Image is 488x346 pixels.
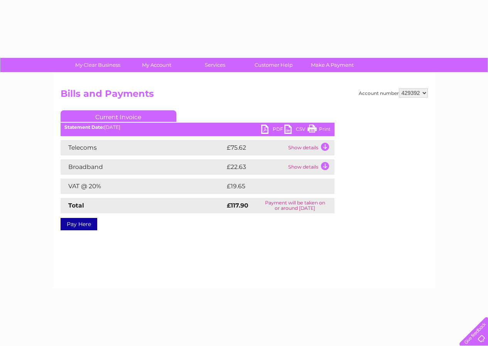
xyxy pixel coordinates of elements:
[61,218,97,230] a: Pay Here
[61,125,334,130] div: [DATE]
[286,140,334,155] td: Show details
[284,125,307,136] a: CSV
[61,88,428,103] h2: Bills and Payments
[359,88,428,98] div: Account number
[242,58,306,72] a: Customer Help
[61,110,176,122] a: Current Invoice
[64,124,104,130] b: Statement Date:
[225,159,286,175] td: £22.63
[307,125,331,136] a: Print
[286,159,334,175] td: Show details
[225,179,318,194] td: £19.65
[61,159,225,175] td: Broadband
[225,140,286,155] td: £75.62
[227,202,248,209] strong: £117.90
[256,198,334,213] td: Payment will be taken on or around [DATE]
[183,58,247,72] a: Services
[61,179,225,194] td: VAT @ 20%
[61,140,225,155] td: Telecoms
[125,58,188,72] a: My Account
[261,125,284,136] a: PDF
[301,58,364,72] a: Make A Payment
[68,202,84,209] strong: Total
[66,58,130,72] a: My Clear Business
